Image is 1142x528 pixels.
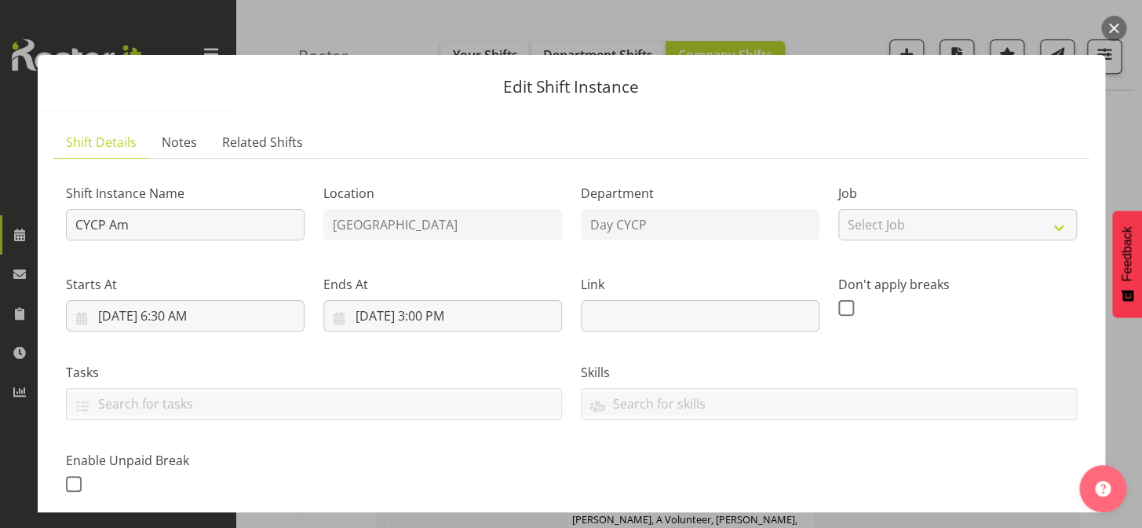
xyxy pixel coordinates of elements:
[838,184,1077,203] label: Job
[66,133,137,152] span: Shift Details
[581,275,819,294] label: Link
[323,275,562,294] label: Ends At
[1095,481,1111,497] img: help-xxl-2.png
[66,184,305,203] label: Shift Instance Name
[162,133,197,152] span: Notes
[323,300,562,332] input: Click to select...
[582,391,1076,416] input: Search for skills
[66,275,305,294] label: Starts At
[67,391,561,416] input: Search for tasks
[581,184,819,203] label: Department
[66,209,305,240] input: Shift Instance Name
[1112,211,1142,317] button: Feedback - Show survey
[581,363,1077,382] label: Skills
[323,184,562,203] label: Location
[838,275,1077,294] label: Don't apply breaks
[1120,226,1134,281] span: Feedback
[222,133,303,152] span: Related Shifts
[66,300,305,332] input: Click to select...
[53,79,1089,95] p: Edit Shift Instance
[66,363,562,382] label: Tasks
[66,451,305,470] label: Enable Unpaid Break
